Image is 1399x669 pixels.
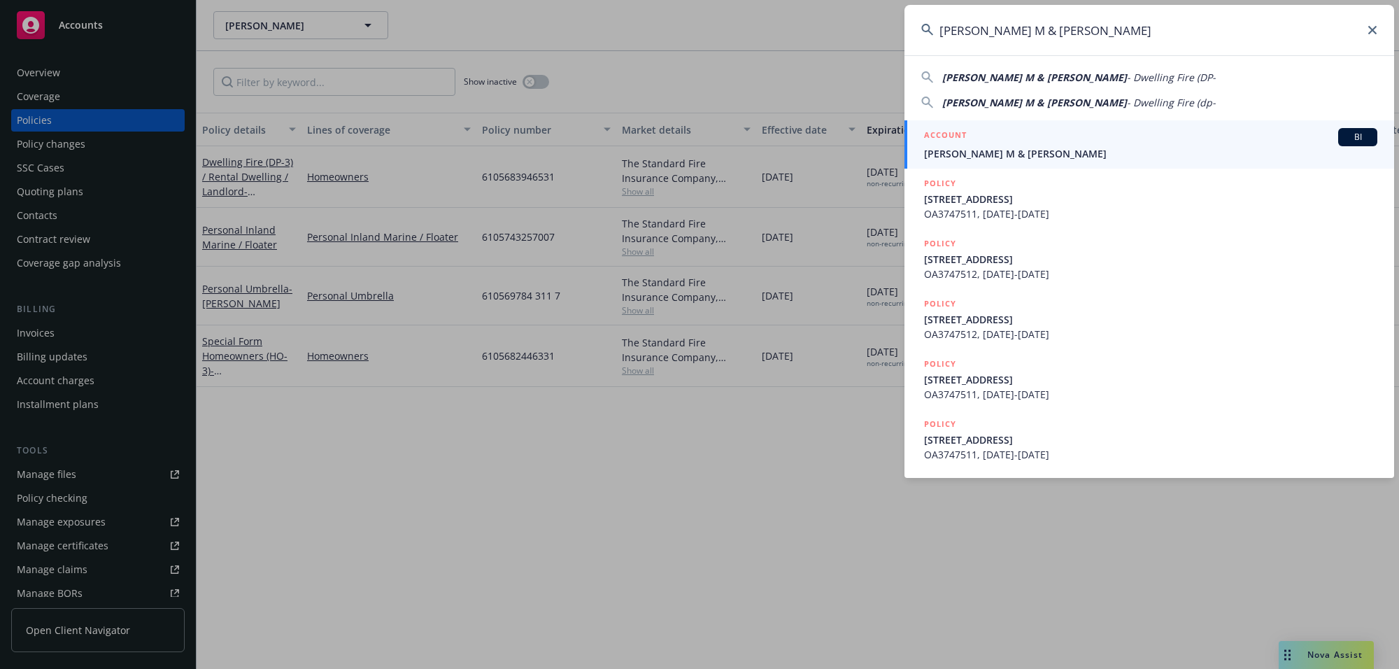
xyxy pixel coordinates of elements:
[904,229,1394,289] a: POLICY[STREET_ADDRESS]OA3747512, [DATE]-[DATE]
[904,169,1394,229] a: POLICY[STREET_ADDRESS]OA3747511, [DATE]-[DATE]
[924,447,1377,462] span: OA3747511, [DATE]-[DATE]
[904,409,1394,470] a: POLICY[STREET_ADDRESS]OA3747511, [DATE]-[DATE]
[924,297,956,311] h5: POLICY
[924,417,956,431] h5: POLICY
[924,206,1377,221] span: OA3747511, [DATE]-[DATE]
[924,372,1377,387] span: [STREET_ADDRESS]
[904,5,1394,55] input: Search...
[904,289,1394,349] a: POLICY[STREET_ADDRESS]OA3747512, [DATE]-[DATE]
[924,146,1377,161] span: [PERSON_NAME] M & [PERSON_NAME]
[924,128,967,145] h5: ACCOUNT
[924,432,1377,447] span: [STREET_ADDRESS]
[924,252,1377,267] span: [STREET_ADDRESS]
[924,312,1377,327] span: [STREET_ADDRESS]
[924,357,956,371] h5: POLICY
[924,176,956,190] h5: POLICY
[904,120,1394,169] a: ACCOUNTBI[PERSON_NAME] M & [PERSON_NAME]
[924,387,1377,402] span: OA3747511, [DATE]-[DATE]
[942,71,1127,84] span: [PERSON_NAME] M & [PERSON_NAME]
[1344,131,1372,143] span: BI
[904,349,1394,409] a: POLICY[STREET_ADDRESS]OA3747511, [DATE]-[DATE]
[924,327,1377,341] span: OA3747512, [DATE]-[DATE]
[942,96,1127,109] span: [PERSON_NAME] M & [PERSON_NAME]
[924,192,1377,206] span: [STREET_ADDRESS]
[1127,71,1216,84] span: - Dwelling Fire (DP-
[924,237,956,251] h5: POLICY
[924,267,1377,281] span: OA3747512, [DATE]-[DATE]
[1127,96,1216,109] span: - Dwelling Fire (dp-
